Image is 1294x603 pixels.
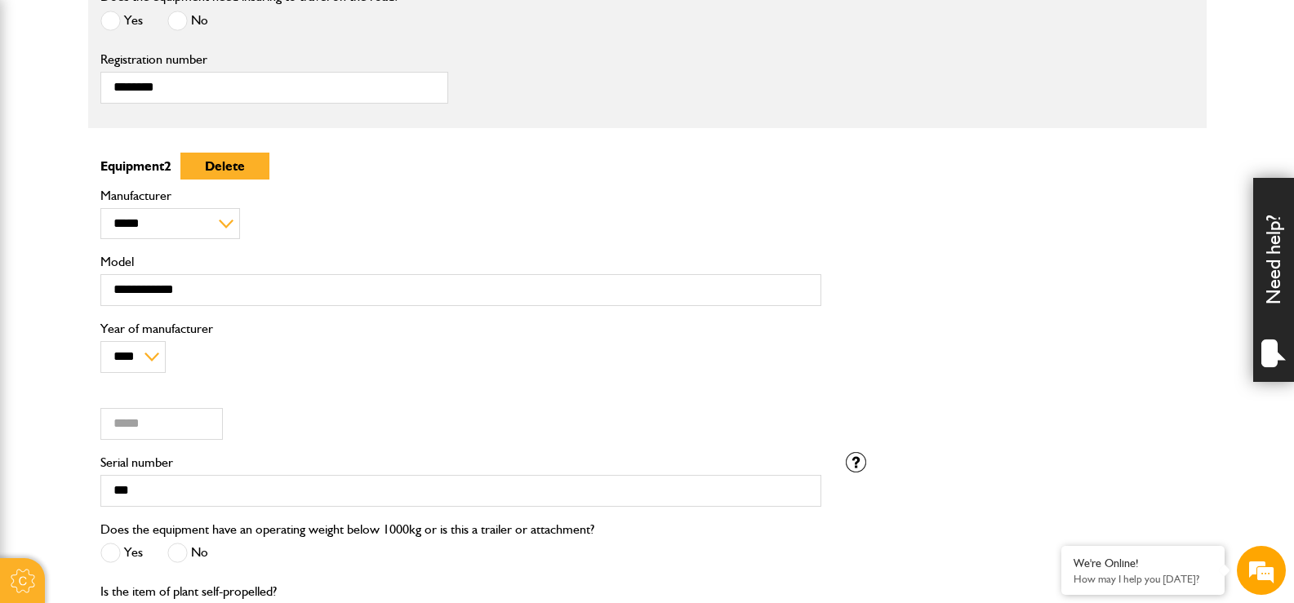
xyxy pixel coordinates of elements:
[100,585,277,598] label: Is the item of plant self-propelled?
[100,189,821,202] label: Manufacturer
[222,474,296,496] em: Start Chat
[164,158,171,174] span: 2
[100,11,143,31] label: Yes
[100,255,821,268] label: Model
[1074,556,1212,570] div: We're Online!
[1074,573,1212,585] p: How may I help you today?
[85,91,274,113] div: Chat with us now
[100,322,821,335] label: Year of manufacturer
[21,247,298,283] input: Enter your phone number
[28,91,69,113] img: d_20077148190_company_1631870298795_20077148190
[167,11,208,31] label: No
[268,8,307,47] div: Minimize live chat window
[167,543,208,563] label: No
[100,543,143,563] label: Yes
[21,199,298,235] input: Enter your email address
[100,53,449,66] label: Registration number
[100,456,821,469] label: Serial number
[21,295,298,460] textarea: Type your message and hit 'Enter'
[1253,178,1294,382] div: Need help?
[100,153,821,180] p: Equipment
[100,523,594,536] label: Does the equipment have an operating weight below 1000kg or is this a trailer or attachment?
[180,153,269,180] button: Delete
[21,151,298,187] input: Enter your last name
